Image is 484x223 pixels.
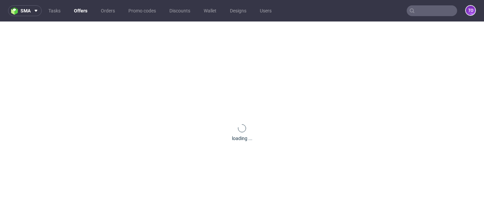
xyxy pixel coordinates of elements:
div: loading ... [232,135,252,142]
a: Discounts [165,5,194,16]
a: Wallet [200,5,220,16]
img: logo [11,7,21,15]
a: Users [256,5,276,16]
a: Promo codes [124,5,160,16]
span: sma [21,8,31,13]
figcaption: to [466,6,475,15]
a: Offers [70,5,91,16]
a: Designs [226,5,250,16]
button: sma [8,5,42,16]
a: Orders [97,5,119,16]
a: Tasks [44,5,65,16]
